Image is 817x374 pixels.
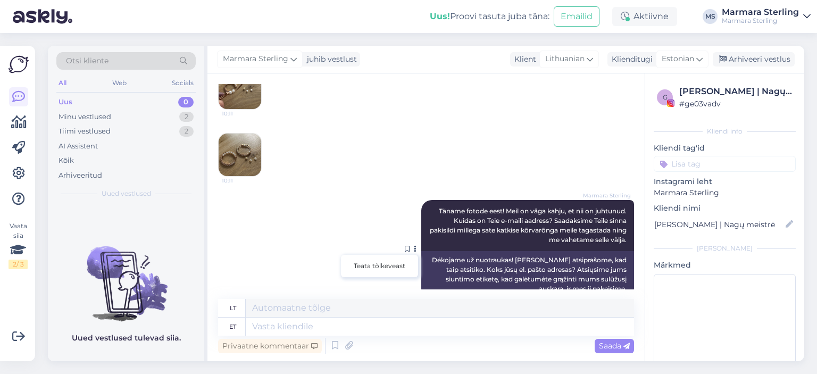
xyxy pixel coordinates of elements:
[72,333,181,344] p: Uued vestlused tulevad siia.
[663,93,668,101] span: g
[722,8,799,16] div: Marmara Sterling
[654,219,783,230] input: Lisa nimi
[703,9,718,24] div: MS
[59,141,98,152] div: AI Assistent
[9,54,29,74] img: Askly Logo
[654,244,796,253] div: [PERSON_NAME]
[430,207,628,244] span: Täname fotode eest! Meil on väga kahju, et nii on juhtunud. Kuidas on Teie e-maili aadress? Saada...
[583,192,631,200] span: Marmara Sterling
[59,126,111,137] div: Tiimi vestlused
[222,110,262,118] span: 10:11
[219,67,261,109] img: Attachment
[179,112,194,122] div: 2
[178,97,194,107] div: 0
[430,10,549,23] div: Proovi tasuta juba täna:
[654,260,796,271] p: Märkmed
[654,187,796,198] p: Marmara Sterling
[59,97,72,107] div: Uus
[66,55,109,67] span: Otsi kliente
[654,127,796,136] div: Kliendi info
[9,260,28,269] div: 2 / 3
[230,299,236,317] div: lt
[654,143,796,154] p: Kliendi tag'id
[303,54,357,65] div: juhib vestlust
[9,221,28,269] div: Vaata siia
[421,251,634,298] div: Dėkojame už nuotraukas! [PERSON_NAME] atsiprašome, kad taip atsitiko. Koks jūsų el. pašto adresas...
[722,16,799,25] div: Marmara Sterling
[654,156,796,172] input: Lisa tag
[679,98,793,110] div: # ge03vadv
[599,341,630,351] span: Saada
[612,7,677,26] div: Aktiivne
[222,177,262,185] span: 10:11
[170,76,196,90] div: Socials
[102,189,151,198] span: Uued vestlused
[722,8,811,25] a: Marmara SterlingMarmara Sterling
[219,134,261,176] img: Attachment
[59,112,111,122] div: Minu vestlused
[56,76,69,90] div: All
[679,85,793,98] div: [PERSON_NAME] | Nagų meistrė
[713,52,795,67] div: Arhiveeri vestlus
[607,54,653,65] div: Klienditugi
[341,259,418,273] a: Teata tõlkeveast
[654,176,796,187] p: Instagrami leht
[223,53,288,65] span: Marmara Sterling
[110,76,129,90] div: Web
[48,227,204,323] img: No chats
[430,11,450,21] b: Uus!
[59,155,74,166] div: Kõik
[662,53,694,65] span: Estonian
[59,170,102,181] div: Arhiveeritud
[545,53,585,65] span: Lithuanian
[229,318,236,336] div: et
[179,126,194,137] div: 2
[554,6,599,27] button: Emailid
[510,54,536,65] div: Klient
[218,339,322,353] div: Privaatne kommentaar
[654,203,796,214] p: Kliendi nimi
